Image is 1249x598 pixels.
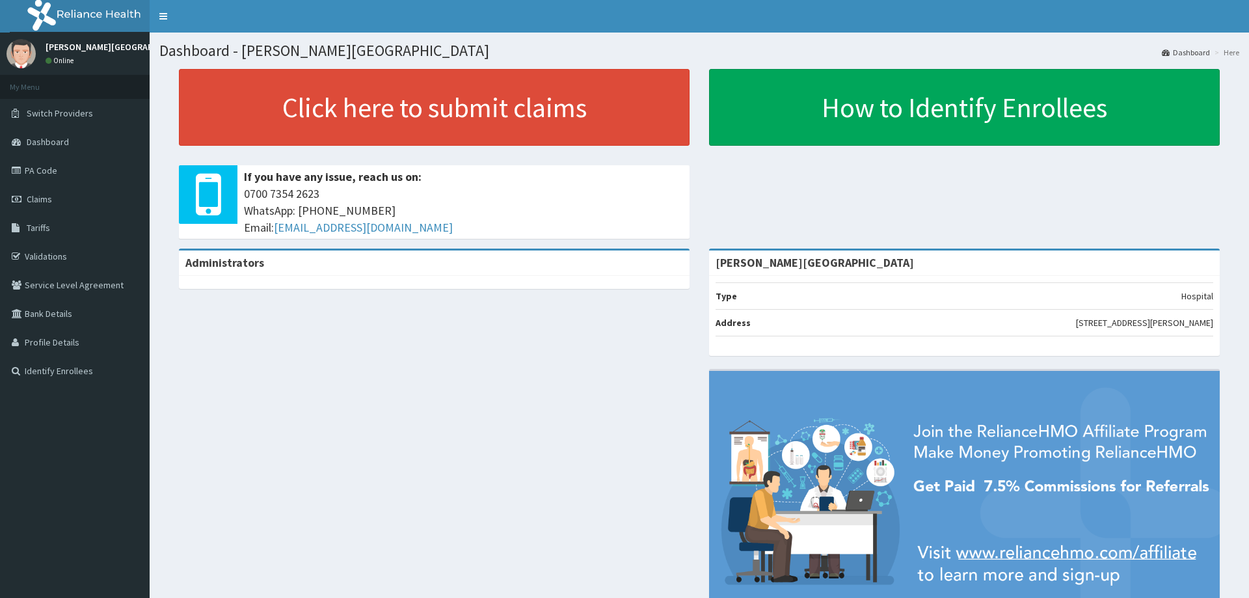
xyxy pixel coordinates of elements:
img: User Image [7,39,36,68]
strong: [PERSON_NAME][GEOGRAPHIC_DATA] [716,255,914,270]
b: Administrators [185,255,264,270]
span: Switch Providers [27,107,93,119]
a: How to Identify Enrollees [709,69,1220,146]
b: If you have any issue, reach us on: [244,169,422,184]
li: Here [1211,47,1239,58]
span: 0700 7354 2623 WhatsApp: [PHONE_NUMBER] Email: [244,185,683,236]
span: Claims [27,193,52,205]
a: [EMAIL_ADDRESS][DOMAIN_NAME] [274,220,453,235]
b: Address [716,317,751,329]
a: Dashboard [1162,47,1210,58]
p: [PERSON_NAME][GEOGRAPHIC_DATA] [46,42,195,51]
h1: Dashboard - [PERSON_NAME][GEOGRAPHIC_DATA] [159,42,1239,59]
p: Hospital [1181,290,1213,303]
b: Type [716,290,737,302]
p: [STREET_ADDRESS][PERSON_NAME] [1076,316,1213,329]
span: Dashboard [27,136,69,148]
a: Online [46,56,77,65]
a: Click here to submit claims [179,69,690,146]
span: Tariffs [27,222,50,234]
